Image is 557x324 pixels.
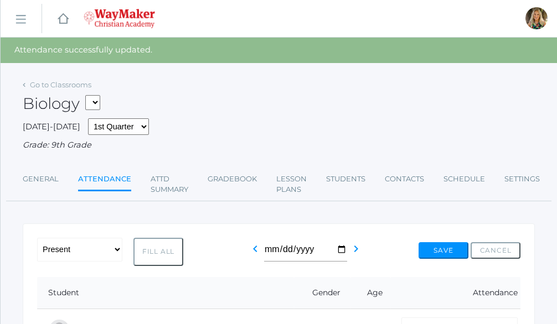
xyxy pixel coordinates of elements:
a: Attd Summary [151,168,188,201]
a: chevron_right [349,248,363,258]
img: waymaker-logo-stack-white-1602f2b1af18da31a5905e9982d058868370996dac5278e84edea6dabf9a3315.png [84,9,155,28]
span: [DATE]-[DATE] [23,122,80,132]
i: chevron_right [349,242,363,255]
a: Go to Classrooms [30,80,91,89]
th: Attendance [390,277,520,309]
div: Grade: 9th Grade [23,139,535,151]
a: Schedule [443,168,485,190]
a: Students [326,168,365,190]
i: chevron_left [249,242,262,255]
div: Claudia Marosz [525,7,548,29]
button: Cancel [471,242,520,259]
a: General [23,168,59,190]
a: Contacts [385,168,424,190]
button: Save [419,242,468,259]
a: Settings [504,168,540,190]
a: Attendance [78,168,131,192]
h2: Biology [23,95,100,113]
th: Gender [294,277,350,309]
th: Age [350,277,390,309]
div: Attendance successfully updated. [1,38,557,63]
a: chevron_left [249,248,262,258]
th: Student [37,277,294,309]
a: Lesson Plans [276,168,307,201]
button: Fill All [133,238,183,266]
a: Gradebook [208,168,257,190]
